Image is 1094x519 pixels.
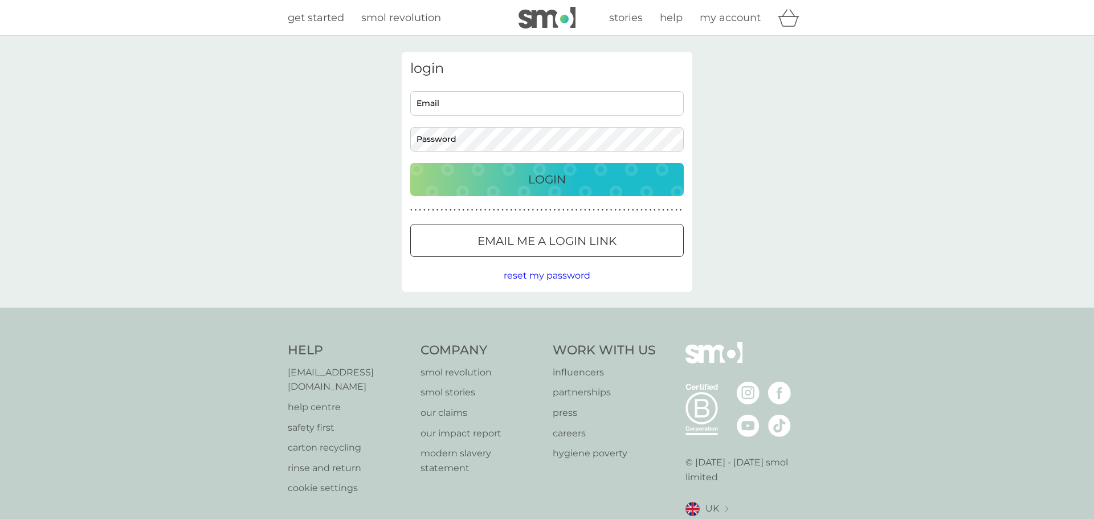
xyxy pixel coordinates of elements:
[510,207,512,213] p: ●
[593,207,595,213] p: ●
[493,207,495,213] p: ●
[288,420,409,435] a: safety first
[658,207,660,213] p: ●
[475,207,477,213] p: ●
[440,207,443,213] p: ●
[571,207,573,213] p: ●
[288,440,409,455] a: carton recycling
[558,207,560,213] p: ●
[288,10,344,26] a: get started
[575,207,578,213] p: ●
[288,400,409,415] a: help centre
[554,207,556,213] p: ●
[288,365,409,394] a: [EMAIL_ADDRESS][DOMAIN_NAME]
[660,11,683,24] span: help
[645,207,647,213] p: ●
[445,207,447,213] p: ●
[579,207,582,213] p: ●
[623,207,626,213] p: ●
[549,207,552,213] p: ●
[609,10,643,26] a: stories
[610,207,613,213] p: ●
[463,207,465,213] p: ●
[423,207,426,213] p: ●
[725,506,728,512] img: select a new location
[410,224,684,257] button: Email me a login link
[436,207,439,213] p: ●
[553,446,656,461] a: hygiene poverty
[541,207,543,213] p: ●
[640,207,643,213] p: ●
[778,6,806,29] div: basket
[667,207,669,213] p: ●
[675,207,677,213] p: ●
[532,207,534,213] p: ●
[528,207,530,213] p: ●
[768,414,791,437] img: visit the smol Tiktok page
[614,207,617,213] p: ●
[553,426,656,441] a: careers
[737,382,760,404] img: visit the smol Instagram page
[288,342,409,359] h4: Help
[705,501,719,516] span: UK
[567,207,569,213] p: ●
[467,207,469,213] p: ●
[768,382,791,404] img: visit the smol Facebook page
[421,446,542,475] a: modern slavery statement
[589,207,591,213] p: ●
[450,207,452,213] p: ●
[654,207,656,213] p: ●
[627,207,630,213] p: ●
[288,461,409,476] a: rinse and return
[685,342,742,381] img: smol
[619,207,621,213] p: ●
[361,10,441,26] a: smol revolution
[421,426,542,441] p: our impact report
[523,207,525,213] p: ●
[609,11,643,24] span: stories
[536,207,538,213] p: ●
[553,406,656,420] a: press
[504,268,590,283] button: reset my password
[685,502,700,516] img: UK flag
[428,207,430,213] p: ●
[497,207,500,213] p: ●
[410,207,413,213] p: ●
[700,10,761,26] a: my account
[553,365,656,380] p: influencers
[636,207,639,213] p: ●
[421,342,542,359] h4: Company
[519,207,521,213] p: ●
[515,207,517,213] p: ●
[421,385,542,400] a: smol stories
[649,207,651,213] p: ●
[545,207,547,213] p: ●
[504,270,590,281] span: reset my password
[528,170,566,189] p: Login
[454,207,456,213] p: ●
[680,207,682,213] p: ●
[288,481,409,496] a: cookie settings
[501,207,504,213] p: ●
[421,406,542,420] a: our claims
[553,342,656,359] h4: Work With Us
[597,207,599,213] p: ●
[602,207,604,213] p: ●
[432,207,434,213] p: ●
[660,10,683,26] a: help
[671,207,673,213] p: ●
[553,385,656,400] a: partnerships
[484,207,487,213] p: ●
[410,60,684,77] h3: login
[421,365,542,380] a: smol revolution
[606,207,608,213] p: ●
[419,207,421,213] p: ●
